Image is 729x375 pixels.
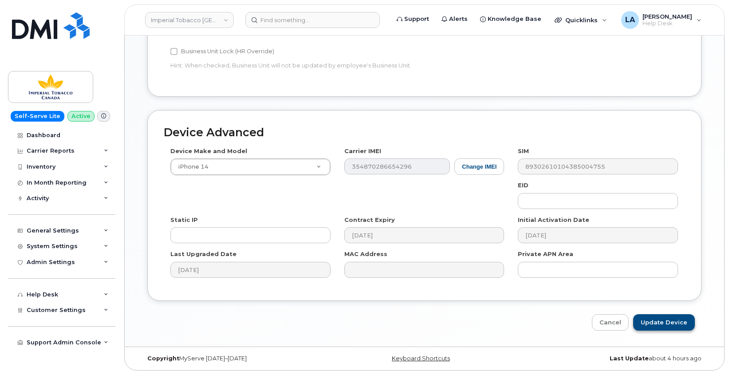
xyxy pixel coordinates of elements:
div: Quicklinks [548,11,613,29]
label: MAC Address [344,250,387,258]
a: Alerts [435,10,474,28]
label: Carrier IMEI [344,147,381,155]
div: MyServe [DATE]–[DATE] [141,355,330,362]
h2: Device Advanced [164,126,685,139]
span: Alerts [449,15,468,24]
span: Help Desk [642,20,692,27]
label: Contract Expiry [344,216,395,224]
label: Business Unit Lock (HR Override) [170,46,274,57]
span: Knowledge Base [488,15,541,24]
a: Keyboard Shortcuts [392,355,450,362]
label: SIM [518,147,529,155]
a: Support [390,10,435,28]
span: [PERSON_NAME] [642,13,692,20]
span: Support [404,15,429,24]
span: iPhone 14 [173,163,209,171]
a: Knowledge Base [474,10,548,28]
label: Initial Activation Date [518,216,589,224]
a: Imperial Tobacco Canada [145,12,234,28]
a: Cancel [592,314,629,331]
label: Last Upgraded Date [170,250,236,258]
span: Quicklinks [565,16,598,24]
div: Lanette Aparicio [615,11,708,29]
a: iPhone 14 [171,159,330,175]
label: Static IP [170,216,198,224]
label: Device Make and Model [170,147,247,155]
input: Update Device [633,314,695,331]
button: Change IMEI [454,158,504,175]
strong: Copyright [147,355,179,362]
div: about 4 hours ago [519,355,708,362]
label: Private APN Area [518,250,573,258]
p: Hint: When checked, Business Unit will not be updated by employee's Business Unit [170,61,504,70]
strong: Last Update [610,355,649,362]
input: Business Unit Lock (HR Override) [170,48,177,55]
input: Find something... [245,12,380,28]
label: EID [518,181,528,189]
span: LA [625,15,635,25]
